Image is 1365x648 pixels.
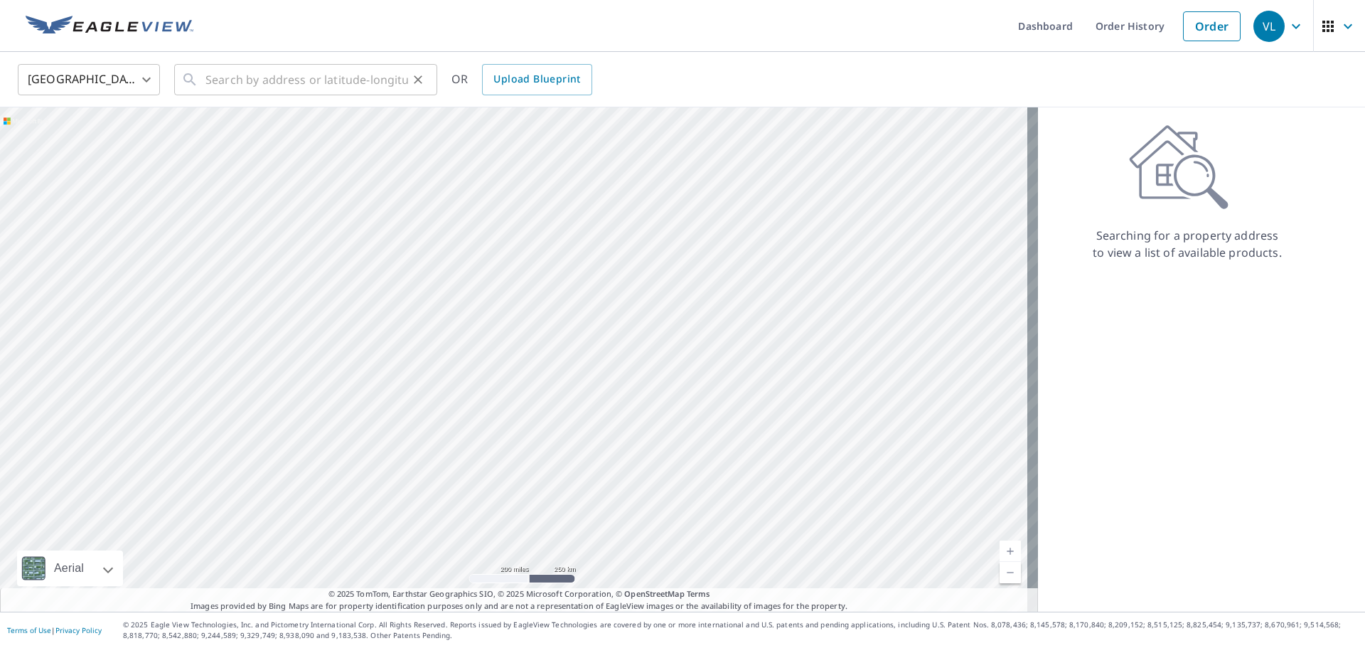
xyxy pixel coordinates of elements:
[18,60,160,100] div: [GEOGRAPHIC_DATA]
[205,60,408,100] input: Search by address or latitude-longitude
[624,588,684,599] a: OpenStreetMap
[408,70,428,90] button: Clear
[451,64,592,95] div: OR
[1253,11,1285,42] div: VL
[1000,562,1021,583] a: Current Level 5, Zoom Out
[7,625,51,635] a: Terms of Use
[482,64,591,95] a: Upload Blueprint
[1092,227,1283,261] p: Searching for a property address to view a list of available products.
[493,70,580,88] span: Upload Blueprint
[17,551,123,586] div: Aerial
[50,551,88,586] div: Aerial
[26,16,193,37] img: EV Logo
[55,625,102,635] a: Privacy Policy
[7,626,102,634] p: |
[687,588,710,599] a: Terms
[123,620,1358,641] p: © 2025 Eagle View Technologies, Inc. and Pictometry International Corp. All Rights Reserved. Repo...
[1183,11,1241,41] a: Order
[1000,541,1021,562] a: Current Level 5, Zoom In
[328,588,710,600] span: © 2025 TomTom, Earthstar Geographics SIO, © 2025 Microsoft Corporation, ©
